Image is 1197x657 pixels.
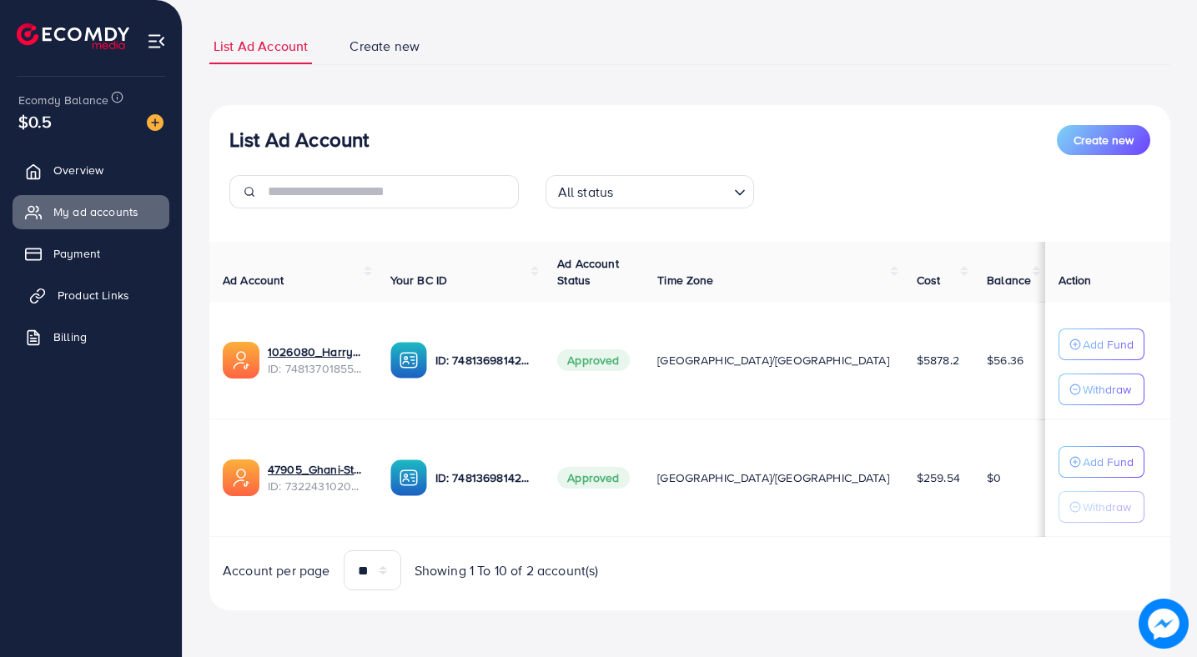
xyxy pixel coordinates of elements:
[987,272,1031,288] span: Balance
[1057,125,1150,155] button: Create new
[1083,497,1131,517] p: Withdraw
[1059,374,1144,405] button: Withdraw
[1083,379,1131,399] p: Withdraw
[1059,328,1144,360] button: Add Fund
[53,245,100,262] span: Payment
[13,153,169,187] a: Overview
[917,469,960,486] span: $259.54
[917,272,941,288] span: Cost
[555,180,617,204] span: All status
[917,352,959,369] span: $5878.2
[546,175,754,208] div: Search for option
[53,203,138,220] span: My ad accounts
[268,461,364,495] div: <span class='underline'>47905_Ghani-Store_1704886350257</span></br>7322431020572327937
[13,237,169,270] a: Payment
[147,114,163,131] img: image
[268,360,364,377] span: ID: 7481370185598025729
[229,128,369,152] h3: List Ad Account
[557,255,619,288] span: Ad Account Status
[223,342,259,379] img: ic-ads-acc.e4c84228.svg
[13,195,169,228] a: My ad accounts
[13,320,169,354] a: Billing
[1083,334,1134,354] p: Add Fund
[214,37,308,56] span: List Ad Account
[223,272,284,288] span: Ad Account
[268,344,364,360] a: 1026080_Harrys Store_1741892246211
[1059,272,1092,288] span: Action
[435,468,531,488] p: ID: 7481369814251044881
[58,287,129,303] span: Product Links
[223,561,330,580] span: Account per page
[987,469,1001,486] span: $0
[390,342,427,379] img: ic-ba-acc.ded83a64.svg
[268,478,364,494] span: ID: 7322431020572327937
[53,328,87,345] span: Billing
[435,350,531,370] p: ID: 7481369814251044881
[1083,452,1134,472] p: Add Fund
[268,461,364,478] a: 47905_Ghani-Store_1704886350257
[657,469,889,486] span: [GEOGRAPHIC_DATA]/[GEOGRAPHIC_DATA]
[13,278,169,312] a: Product Links
[557,349,629,371] span: Approved
[18,109,53,133] span: $0.5
[657,272,713,288] span: Time Zone
[1059,491,1144,523] button: Withdraw
[390,459,427,496] img: ic-ba-acc.ded83a64.svg
[147,32,166,51] img: menu
[350,37,420,56] span: Create new
[987,352,1023,369] span: $56.36
[1059,446,1144,478] button: Add Fund
[557,467,629,489] span: Approved
[415,561,599,580] span: Showing 1 To 10 of 2 account(s)
[18,92,108,108] span: Ecomdy Balance
[268,344,364,378] div: <span class='underline'>1026080_Harrys Store_1741892246211</span></br>7481370185598025729
[618,177,727,204] input: Search for option
[53,162,103,178] span: Overview
[1144,604,1184,644] img: image
[390,272,448,288] span: Your BC ID
[1074,132,1134,148] span: Create new
[657,352,889,369] span: [GEOGRAPHIC_DATA]/[GEOGRAPHIC_DATA]
[223,459,259,496] img: ic-ads-acc.e4c84228.svg
[17,23,129,49] img: logo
